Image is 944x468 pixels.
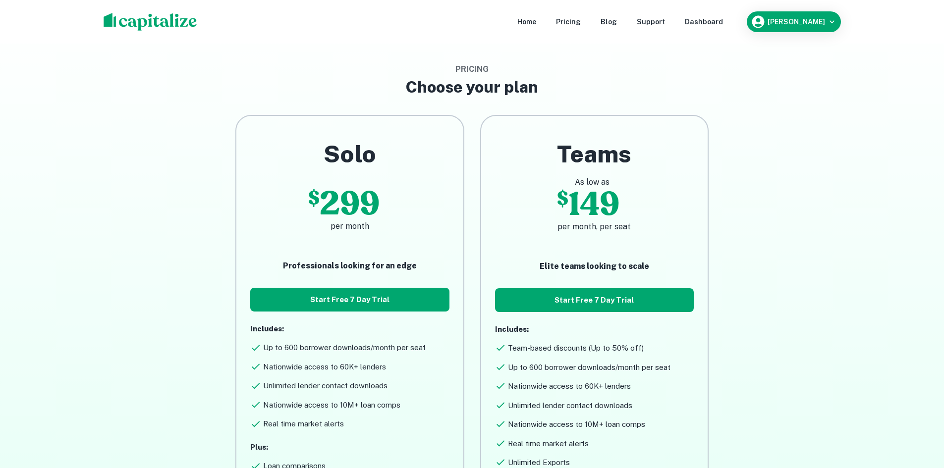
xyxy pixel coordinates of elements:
[508,343,644,354] h6: Team-based discounts (Up to 50% off)
[263,418,344,430] h6: Real time market alerts
[508,400,632,412] h6: Unlimited lender contact downloads
[637,16,665,27] a: Support
[263,400,400,411] h6: Nationwide access to 10M+ loan comps
[263,380,388,392] h6: Unlimited lender contact downloads
[495,221,694,233] h6: per month, per seat
[508,362,670,373] h6: Up to 600 borrower downloads/month per seat
[250,442,449,453] p: Plus:
[495,288,694,312] button: Start Free 7 Day Trial
[495,140,694,168] h2: Teams
[250,260,449,272] p: Professionals looking for an edge
[455,64,489,74] span: Pricing
[308,188,320,220] p: $
[685,16,723,27] a: Dashboard
[263,362,386,373] h6: Nationwide access to 60K+ lenders
[263,342,426,354] h6: Up to 600 borrower downloads/month per seat
[250,323,449,335] p: Includes:
[320,188,380,220] p: 299
[517,16,536,27] a: Home
[508,438,589,450] h6: Real time market alerts
[768,18,825,25] h6: [PERSON_NAME]
[495,260,694,272] p: Elite teams looking to scale
[747,11,841,32] button: [PERSON_NAME]
[250,288,449,312] button: Start Free 7 Day Trial
[508,381,631,392] h6: Nationwide access to 60K+ lenders
[104,13,197,31] img: capitalize-logo.png
[250,220,449,232] h6: per month
[556,16,581,27] a: Pricing
[568,188,619,221] p: 149
[557,188,568,221] p: $
[508,419,645,430] h6: Nationwide access to 10M+ loan comps
[894,389,944,436] iframe: Chat Widget
[495,324,694,335] p: Includes:
[601,16,617,27] a: Blog
[250,140,449,168] h2: Solo
[406,75,538,99] h3: Choose your plan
